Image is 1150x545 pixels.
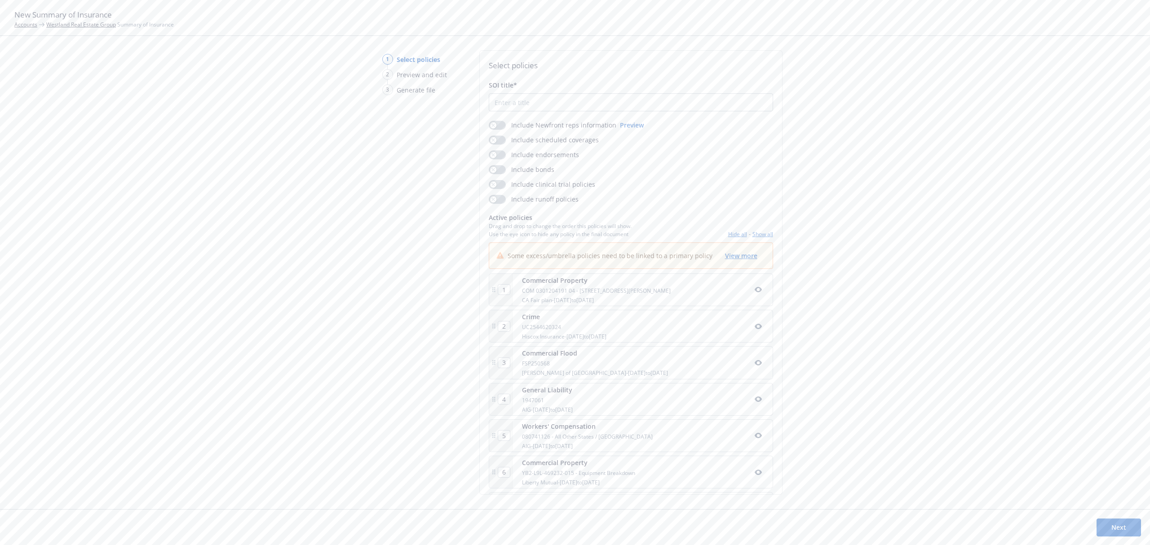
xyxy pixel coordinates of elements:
[522,433,653,440] div: 080741126 - All Other States / [GEOGRAPHIC_DATA]
[489,165,554,174] div: Include bonds
[489,150,579,159] div: Include endorsements
[522,458,635,467] div: Commercial Property
[397,55,440,64] span: Select policies
[522,469,635,477] div: YB2-L9L-469232-015 - Equipment Breakdown
[382,84,393,95] div: 3
[489,383,773,416] div: General Liability1947061AIG-[DATE]to[DATE]
[522,369,668,377] div: [PERSON_NAME] of [GEOGRAPHIC_DATA] - [DATE] to [DATE]
[489,273,773,306] div: Commercial PropertyCOM 0301204191 04 - [STREET_ADDRESS][PERSON_NAME]CA Fair plan-[DATE]to[DATE]
[489,94,773,111] input: Enter a title
[489,194,579,204] div: Include runoff policies
[382,54,393,65] div: 1
[522,479,635,486] div: Liberty Mutual - [DATE] to [DATE]
[728,230,747,238] button: Hide all
[489,492,773,525] div: Commercial PropertyB0507PFT0026 - Terrorism[PERSON_NAME] of [GEOGRAPHIC_DATA]-[DATE]to[DATE]
[724,250,758,261] button: View more
[489,222,632,237] span: Drag and drop to change the order this policies will show. Use the eye icon to hide any policy in...
[522,360,668,367] div: FSP250568
[46,21,116,28] a: Westland Real Estate Group
[489,180,595,189] div: Include clinical trial policies
[489,213,632,222] span: Active policies
[14,9,1136,21] h1: New Summary of Insurance
[522,422,653,431] div: Workers' Compensation
[522,348,668,358] div: Commercial Flood
[522,276,671,285] div: Commercial Property
[489,310,773,343] div: CrimeUC2544620324Hiscox Insurance-[DATE]to[DATE]
[522,323,606,331] div: UC2544620324
[522,296,671,304] div: CA Fair plan - [DATE] to [DATE]
[752,230,773,238] button: Show all
[489,81,517,89] span: SOI title*
[522,287,671,294] div: COM 0301204191 04 - [STREET_ADDRESS][PERSON_NAME]
[1097,519,1141,536] button: Next
[14,21,37,28] a: Accounts
[397,85,435,95] span: Generate file
[508,251,712,260] span: Some excess/umbrella policies need to be linked to a primary policy
[489,120,616,130] div: Include Newfront reps information
[489,419,773,452] div: Workers' Compensation080741126 - All Other States / [GEOGRAPHIC_DATA]AIG-[DATE]to[DATE]
[522,396,573,404] div: 1947061
[382,69,393,80] div: 2
[522,385,573,395] div: General Liability
[725,251,757,260] span: View more
[489,135,599,145] div: Include scheduled coverages
[620,120,644,130] button: Preview
[489,346,773,379] div: Commercial FloodFSP250568[PERSON_NAME] of [GEOGRAPHIC_DATA]-[DATE]to[DATE]
[522,333,606,340] div: Hiscox Insurance - [DATE] to [DATE]
[489,456,773,488] div: Commercial PropertyYB2-L9L-469232-015 - Equipment BreakdownLiberty Mutual-[DATE]to[DATE]
[522,312,606,321] div: Crime
[46,21,174,28] span: Summary of Insurance
[728,230,773,238] div: -
[522,442,653,450] div: AIG - [DATE] to [DATE]
[489,60,773,71] h2: Select policies
[397,70,447,79] span: Preview and edit
[522,406,573,413] div: AIG - [DATE] to [DATE]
